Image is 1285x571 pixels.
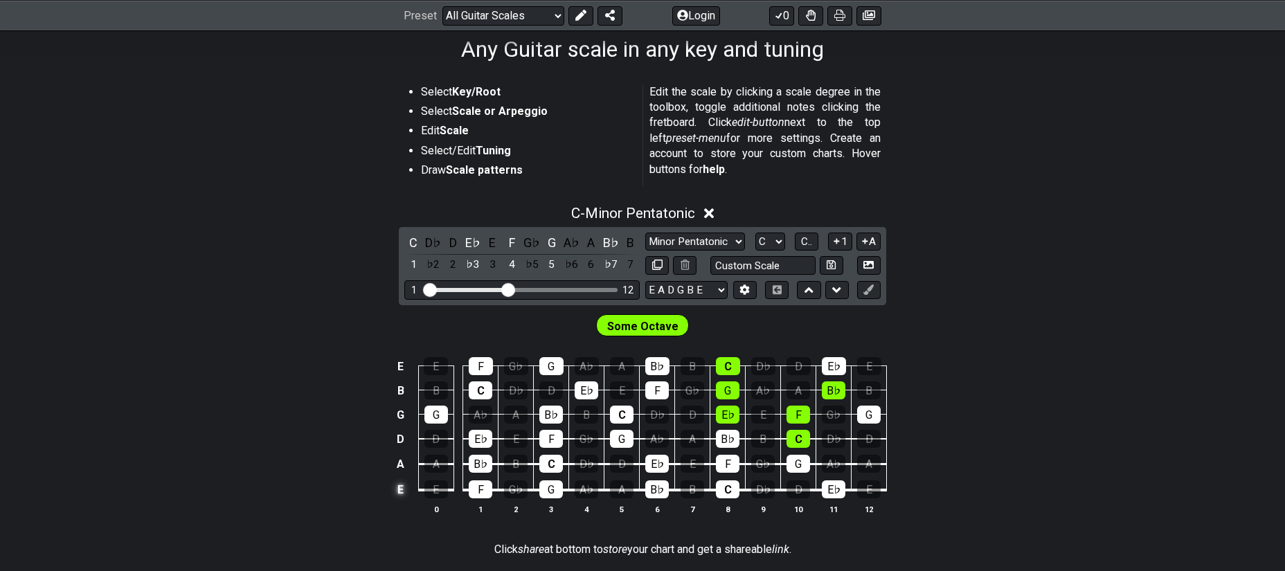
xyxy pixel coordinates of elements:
[822,357,846,375] div: E♭
[822,406,845,424] div: G♭
[716,430,739,448] div: B♭
[539,357,564,375] div: G
[582,255,600,274] div: toggle scale degree
[622,255,640,274] div: toggle scale degree
[464,233,482,252] div: toggle pitch class
[469,406,492,424] div: A♭
[681,406,704,424] div: D
[645,281,728,300] select: Tuning
[607,316,679,336] span: First enable full edit mode to edit
[649,84,881,177] p: Edit the scale by clicking a scale degree in the toolbox, toggle additional notes clicking the fr...
[820,256,843,275] button: Store user defined scale
[421,143,633,163] li: Select/Edit
[469,430,492,448] div: E♭
[393,403,409,427] td: G
[562,255,580,274] div: toggle scale degree
[787,430,810,448] div: C
[787,381,810,399] div: A
[469,480,492,498] div: F
[732,116,784,129] em: edit-button
[825,281,849,300] button: Move down
[421,123,633,143] li: Edit
[640,502,675,516] th: 6
[675,502,710,516] th: 7
[602,255,620,274] div: toggle scale degree
[568,6,593,25] button: Edit Preset
[716,357,740,375] div: C
[523,255,541,274] div: toggle scale degree
[781,502,816,516] th: 10
[857,357,881,375] div: E
[769,6,794,25] button: 0
[666,132,726,145] em: preset-menu
[673,256,697,275] button: Delete
[645,381,669,399] div: F
[404,9,437,22] span: Preset
[604,502,640,516] th: 5
[424,255,442,274] div: toggle scale degree
[424,480,448,498] div: E
[751,480,775,498] div: D♭
[503,255,521,274] div: toggle scale degree
[716,381,739,399] div: G
[795,233,818,251] button: C..
[822,381,845,399] div: B♭
[393,354,409,379] td: E
[562,233,580,252] div: toggle pitch class
[469,357,493,375] div: F
[681,455,704,473] div: E
[503,233,521,252] div: toggle pitch class
[857,480,881,498] div: E
[787,480,810,498] div: D
[539,430,563,448] div: F
[543,233,561,252] div: toggle pitch class
[597,6,622,25] button: Share Preset
[645,430,669,448] div: A♭
[610,480,633,498] div: A
[787,455,810,473] div: G
[404,280,640,299] div: Visible fret range
[751,430,775,448] div: B
[787,406,810,424] div: F
[543,255,561,274] div: toggle scale degree
[827,6,852,25] button: Print
[424,233,442,252] div: toggle pitch class
[857,281,881,300] button: First click edit preset to enable marker editing
[424,430,448,448] div: D
[801,235,812,248] span: C..
[603,543,627,556] em: store
[622,233,640,252] div: toggle pitch class
[787,357,811,375] div: D
[539,381,563,399] div: D
[857,381,881,399] div: B
[469,455,492,473] div: B♭
[828,233,852,251] button: 1
[463,502,498,516] th: 1
[424,406,448,424] div: G
[424,455,448,473] div: A
[575,406,598,424] div: B
[751,357,775,375] div: D♭
[476,144,511,157] strong: Tuning
[645,480,669,498] div: B♭
[534,502,569,516] th: 3
[539,480,563,498] div: G
[681,480,704,498] div: B
[483,255,501,274] div: toggle scale degree
[446,163,523,176] strong: Scale patterns
[569,502,604,516] th: 4
[610,406,633,424] div: C
[442,6,564,25] select: Preset
[645,455,669,473] div: E♭
[523,233,541,252] div: toggle pitch class
[645,357,670,375] div: B♭
[602,233,620,252] div: toggle pitch class
[765,281,789,300] button: Toggle horizontal chord view
[494,542,791,557] p: Click at bottom to your chart and get a shareable .
[622,284,633,296] div: 12
[461,36,824,62] h1: Any Guitar scale in any key and tuning
[575,381,598,399] div: E♭
[444,255,462,274] div: toggle scale degree
[469,381,492,399] div: C
[504,406,528,424] div: A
